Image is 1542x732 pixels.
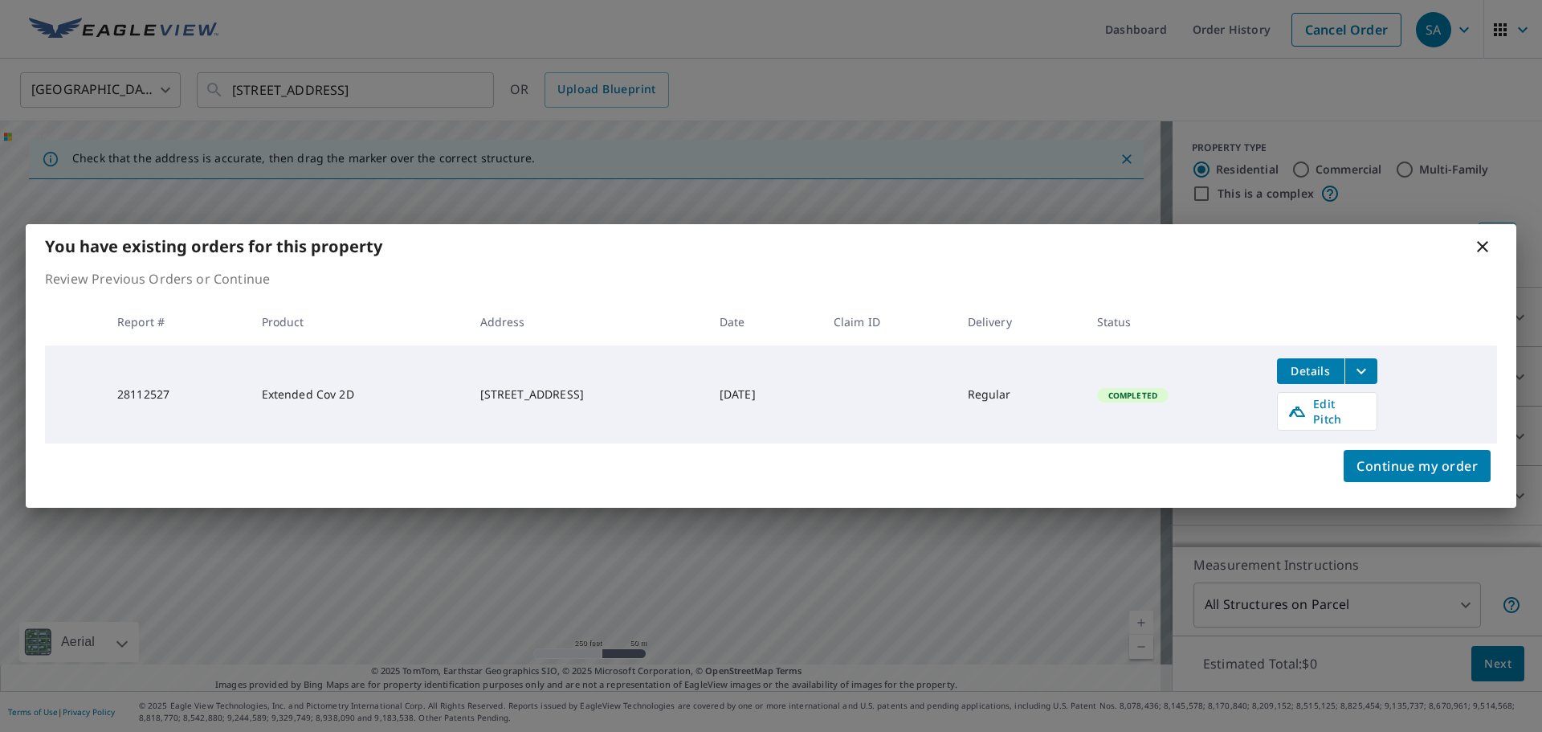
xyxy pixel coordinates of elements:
[1344,358,1377,384] button: filesDropdownBtn-28112527
[1277,392,1377,431] a: Edit Pitch
[955,346,1084,444] td: Regular
[707,346,821,444] td: [DATE]
[45,269,1497,288] p: Review Previous Orders or Continue
[249,298,467,346] th: Product
[249,346,467,444] td: Extended Cov 2D
[104,346,249,444] td: 28112527
[955,298,1084,346] th: Delivery
[45,235,382,257] b: You have existing orders for this property
[1084,298,1264,346] th: Status
[467,298,707,346] th: Address
[821,298,955,346] th: Claim ID
[1277,358,1344,384] button: detailsBtn-28112527
[480,386,694,403] div: [STREET_ADDRESS]
[1356,455,1478,477] span: Continue my order
[1287,363,1335,378] span: Details
[1344,450,1491,482] button: Continue my order
[1287,396,1367,427] span: Edit Pitch
[1099,390,1167,401] span: Completed
[707,298,821,346] th: Date
[104,298,249,346] th: Report #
